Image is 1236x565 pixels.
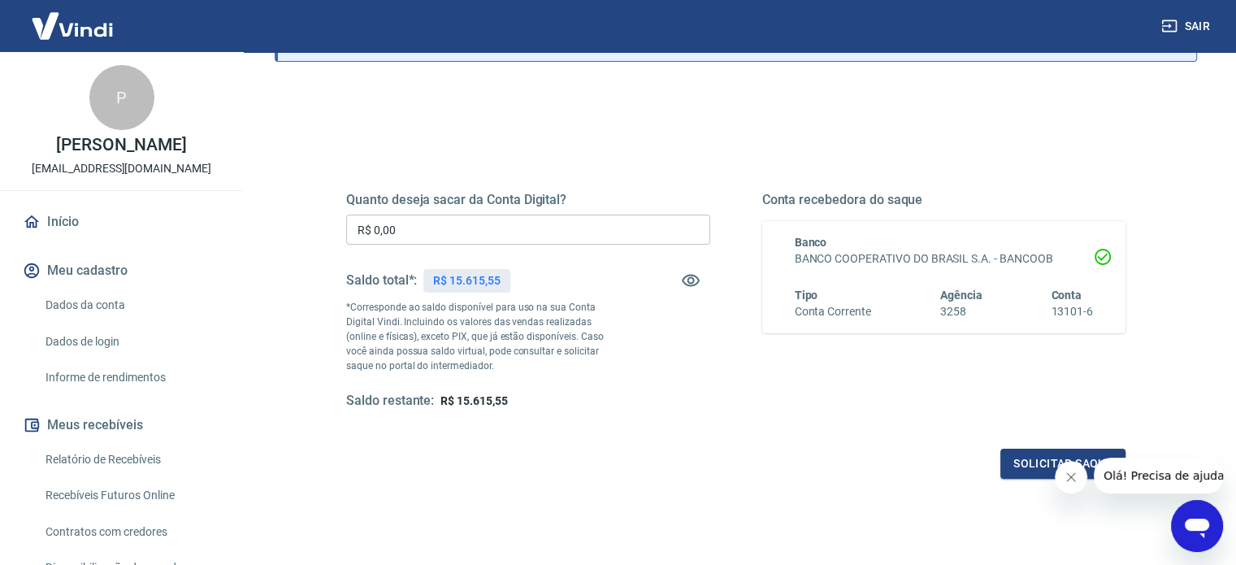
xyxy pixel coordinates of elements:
[20,253,223,289] button: Meu cadastro
[940,303,982,320] h6: 3258
[32,160,211,177] p: [EMAIL_ADDRESS][DOMAIN_NAME]
[20,407,223,443] button: Meus recebíveis
[1171,500,1223,552] iframe: Botão para abrir a janela de mensagens
[762,192,1126,208] h5: Conta recebedora do saque
[1051,303,1093,320] h6: 13101-6
[795,303,871,320] h6: Conta Corrente
[346,300,619,373] p: *Corresponde ao saldo disponível para uso na sua Conta Digital Vindi. Incluindo os valores das ve...
[39,443,223,476] a: Relatório de Recebíveis
[39,479,223,512] a: Recebíveis Futuros Online
[56,137,186,154] p: [PERSON_NAME]
[39,289,223,322] a: Dados da conta
[795,250,1094,267] h6: BANCO COOPERATIVO DO BRASIL S.A. - BANCOOB
[433,272,500,289] p: R$ 15.615,55
[1055,461,1087,493] iframe: Fechar mensagem
[20,204,223,240] a: Início
[440,394,507,407] span: R$ 15.615,55
[10,11,137,24] span: Olá! Precisa de ajuda?
[1000,449,1125,479] button: Solicitar saque
[940,289,982,302] span: Agência
[39,325,223,359] a: Dados de login
[346,393,434,410] h5: Saldo restante:
[346,192,710,208] h5: Quanto deseja sacar da Conta Digital?
[20,1,125,50] img: Vindi
[1094,458,1223,493] iframe: Mensagem da empresa
[89,65,154,130] div: P
[1051,289,1082,302] span: Conta
[1158,11,1216,41] button: Sair
[39,515,223,549] a: Contratos com credores
[795,289,818,302] span: Tipo
[795,236,827,249] span: Banco
[39,361,223,394] a: Informe de rendimentos
[346,272,417,289] h5: Saldo total*:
